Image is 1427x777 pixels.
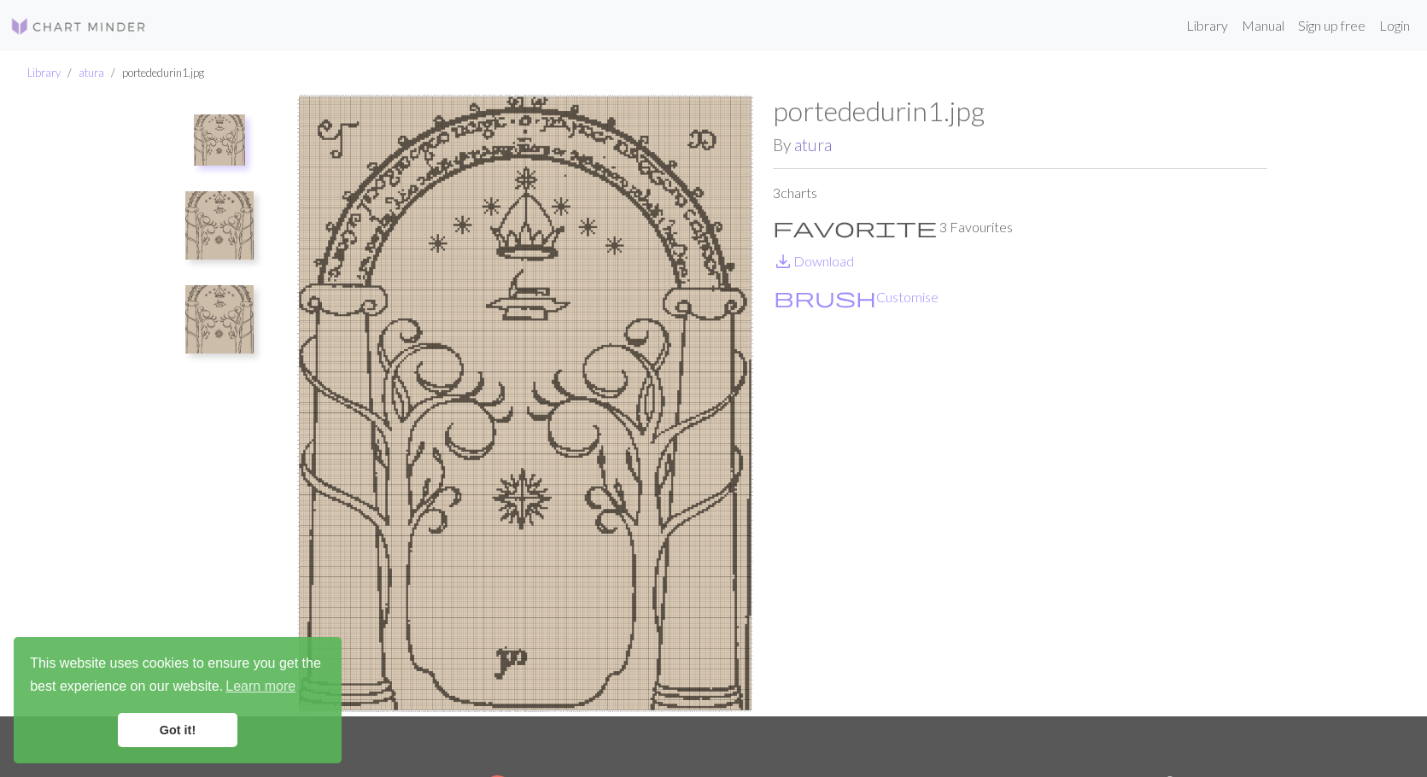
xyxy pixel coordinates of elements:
[773,217,1267,237] p: 3 Favourites
[773,95,1267,127] h1: portededurin1.jpg
[30,653,325,699] span: This website uses cookies to ensure you get the best experience on our website.
[27,66,61,79] a: Library
[104,65,204,81] li: portededurin1.jpg
[223,674,298,699] a: learn more about cookies
[773,286,939,308] button: CustomiseCustomise
[1235,9,1291,43] a: Manual
[185,285,254,353] img: Copy of portededurin1.jpg
[774,287,876,307] i: Customise
[1372,9,1417,43] a: Login
[773,249,793,273] span: save_alt
[1179,9,1235,43] a: Library
[774,285,876,309] span: brush
[794,135,832,155] a: atura
[79,66,104,79] a: atura
[773,215,937,239] span: favorite
[14,637,342,763] div: cookieconsent
[773,217,937,237] i: Favourite
[278,95,773,716] img: portededurin1.jpg
[118,713,237,747] a: dismiss cookie message
[773,183,1267,203] p: 3 charts
[194,114,245,166] img: portededurin1.jpg
[1291,9,1372,43] a: Sign up free
[773,253,854,269] a: DownloadDownload
[185,191,254,260] img: Copy of portededurin1.jpg
[773,135,1267,155] h2: By
[773,251,793,272] i: Download
[10,16,147,37] img: Logo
